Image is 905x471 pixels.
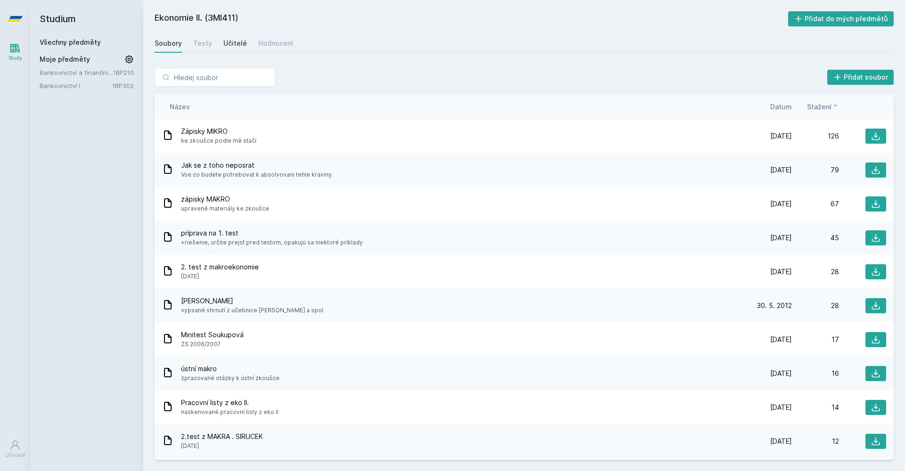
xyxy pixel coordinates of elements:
span: Vse co budete potrebovat k absolvovani tehle kraviny. [181,170,333,179]
span: naskenované pracovní listy z eko II [181,407,279,417]
span: [DATE] [181,272,259,281]
span: zpracované otázky k ústní zkoušce [181,374,280,383]
div: 14 [792,403,839,412]
h2: Ekonomie II. (3MI411) [155,11,788,26]
div: Učitelé [223,39,247,48]
span: ke zkoušce podle mě stačí [181,136,256,146]
span: [DATE] [181,441,263,451]
span: Minitest Soukupová [181,330,244,340]
span: [DATE] [770,165,792,175]
a: 1BP210 [113,69,134,76]
span: zápisky MAKRO [181,195,269,204]
span: [DATE] [770,199,792,209]
span: ZS 2006/2007 [181,340,244,349]
div: Soubory [155,39,182,48]
span: 2.test z MAKRA . SIRUCEK [181,432,263,441]
div: 16 [792,369,839,378]
span: vypsané shrnutí z učebnice [PERSON_NAME] a spol [181,306,323,315]
span: Moje předměty [40,55,90,64]
button: Název [170,102,190,112]
a: Bankovnictví a finanční instituce [40,68,113,77]
div: 45 [792,233,839,243]
span: ústní makro [181,364,280,374]
button: Přidat soubor [827,70,894,85]
button: Stažení [807,102,839,112]
span: [DATE] [770,233,792,243]
span: [DATE] [770,403,792,412]
button: Přidat do mých předmětů [788,11,894,26]
div: Uživatel [5,452,25,459]
div: Study [8,55,22,62]
span: [DATE] [770,267,792,276]
div: 12 [792,437,839,446]
span: [PERSON_NAME] [181,296,323,306]
span: [DATE] [770,369,792,378]
a: Všechny předměty [40,38,101,46]
div: Hodnocení [258,39,293,48]
a: Hodnocení [258,34,293,53]
span: upravené materiály ke zkoušce [181,204,269,213]
div: Testy [193,39,212,48]
span: Jak se z toho neposrat [181,161,333,170]
span: 30. 5. 2012 [757,301,792,310]
a: Učitelé [223,34,247,53]
a: 1BP302 [112,82,134,89]
span: +riešenie, určite prejsť pred testom, opakujú sa niektoré príklady [181,238,363,247]
div: 67 [792,199,839,209]
span: 2. test z makroekonomie [181,262,259,272]
a: Testy [193,34,212,53]
div: 28 [792,301,839,310]
span: [DATE] [770,335,792,344]
span: Pracovní listy z eko II. [181,398,279,407]
span: [DATE] [770,437,792,446]
span: Stažení [807,102,831,112]
button: Datum [770,102,792,112]
span: Zápisky MIKRO [181,127,256,136]
a: Uživatel [2,435,28,463]
div: 17 [792,335,839,344]
a: Study [2,38,28,66]
span: príprava na 1. test [181,228,363,238]
span: [DATE] [770,131,792,141]
input: Hledej soubor [155,68,275,87]
div: 28 [792,267,839,276]
div: 79 [792,165,839,175]
div: 126 [792,131,839,141]
a: Bankovnictví I. [40,81,112,90]
a: Soubory [155,34,182,53]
